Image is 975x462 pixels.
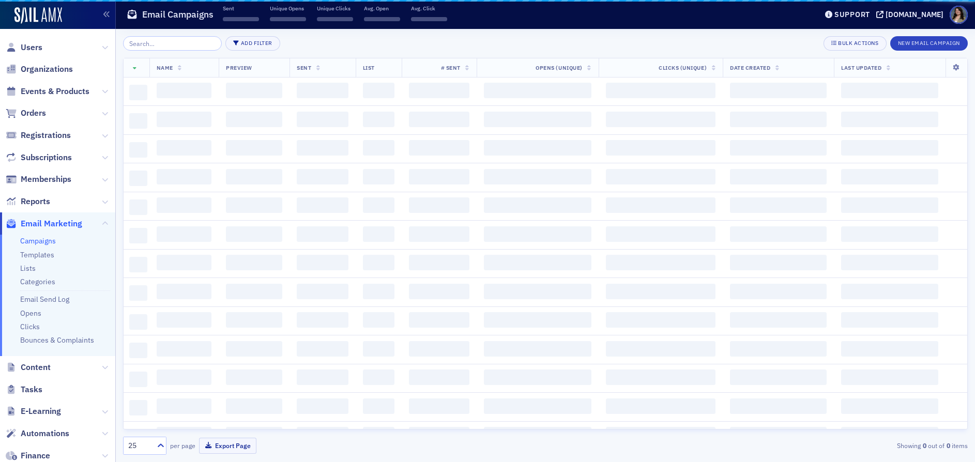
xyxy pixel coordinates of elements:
a: Content [6,362,51,373]
p: Avg. Click [411,5,447,12]
span: ‌ [730,83,827,98]
span: ‌ [297,197,348,213]
span: ‌ [226,398,282,414]
span: ‌ [484,255,591,270]
p: Unique Clicks [317,5,353,12]
span: ‌ [363,197,394,213]
span: ‌ [730,112,827,127]
span: ‌ [484,83,591,98]
button: Export Page [199,438,256,454]
span: ‌ [297,312,348,328]
span: ‌ [129,257,148,272]
span: ‌ [484,169,591,184]
span: ‌ [841,169,938,184]
span: Orders [21,107,46,119]
span: ‌ [226,341,282,357]
span: Name [157,64,173,71]
span: ‌ [606,83,715,98]
span: Users [21,42,42,53]
span: ‌ [157,255,211,270]
span: ‌ [270,17,306,21]
span: ‌ [409,284,469,299]
span: ‌ [841,398,938,414]
span: ‌ [297,284,348,299]
span: ‌ [363,369,394,385]
span: # Sent [441,64,461,71]
span: ‌ [606,312,715,328]
span: ‌ [129,285,148,301]
span: ‌ [484,369,591,385]
span: Organizations [21,64,73,75]
a: Users [6,42,42,53]
span: ‌ [409,169,469,184]
span: ‌ [129,171,148,186]
div: Showing out of items [693,441,968,450]
span: ‌ [129,142,148,158]
a: Email Send Log [20,295,69,304]
span: ‌ [226,112,282,127]
span: ‌ [226,284,282,299]
span: Automations [21,428,69,439]
span: ‌ [841,312,938,328]
span: ‌ [730,284,827,299]
span: ‌ [730,341,827,357]
span: Tasks [21,384,42,395]
span: E-Learning [21,406,61,417]
span: ‌ [363,112,394,127]
span: ‌ [157,140,211,156]
span: ‌ [484,226,591,242]
span: ‌ [297,369,348,385]
button: New Email Campaign [890,36,968,51]
span: ‌ [226,140,282,156]
span: Clicks (Unique) [659,64,707,71]
span: ‌ [363,140,394,156]
a: Email Marketing [6,218,82,229]
span: ‌ [841,83,938,98]
span: ‌ [157,341,211,357]
strong: 0 [921,441,928,450]
span: ‌ [841,284,938,299]
span: ‌ [730,226,827,242]
span: ‌ [363,83,394,98]
span: ‌ [129,314,148,330]
span: ‌ [409,197,469,213]
span: ‌ [484,197,591,213]
span: ‌ [730,140,827,156]
button: [DOMAIN_NAME] [876,11,947,18]
div: [DOMAIN_NAME] [886,10,943,19]
span: ‌ [363,312,394,328]
a: Opens [20,309,41,318]
span: ‌ [297,398,348,414]
span: ‌ [226,83,282,98]
span: ‌ [157,312,211,328]
span: ‌ [606,112,715,127]
span: ‌ [606,427,715,442]
button: Bulk Actions [824,36,886,51]
span: ‌ [409,369,469,385]
a: Categories [20,277,55,286]
span: ‌ [317,17,353,21]
span: ‌ [223,17,259,21]
span: ‌ [157,112,211,127]
span: ‌ [730,427,827,442]
span: ‌ [606,284,715,299]
span: ‌ [297,112,348,127]
p: Avg. Open [364,5,400,12]
span: ‌ [606,169,715,184]
span: ‌ [226,255,282,270]
span: Registrations [21,130,71,141]
a: Organizations [6,64,73,75]
span: ‌ [364,17,400,21]
span: ‌ [129,400,148,415]
span: ‌ [157,284,211,299]
button: Add Filter [225,36,280,51]
a: Lists [20,264,36,273]
a: Memberships [6,174,71,185]
span: ‌ [157,427,211,442]
span: ‌ [129,343,148,358]
span: ‌ [730,398,827,414]
span: ‌ [157,369,211,385]
span: ‌ [606,255,715,270]
a: Clicks [20,322,40,331]
span: Memberships [21,174,71,185]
